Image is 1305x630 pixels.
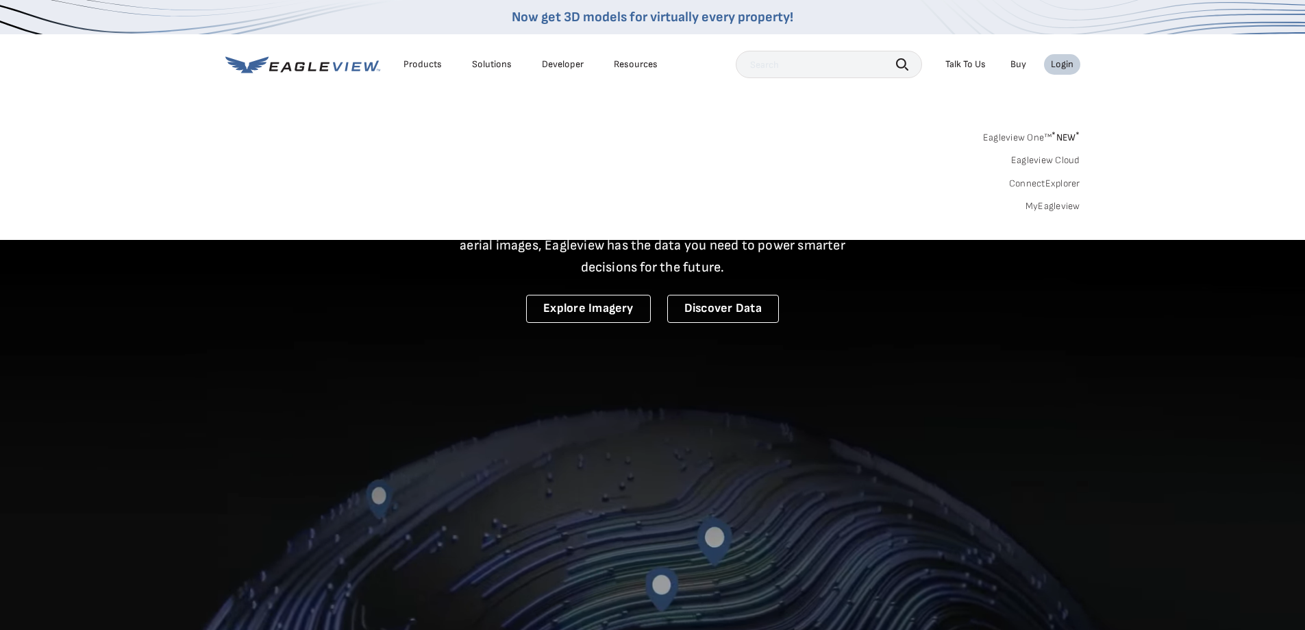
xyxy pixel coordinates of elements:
[526,295,651,323] a: Explore Imagery
[1011,154,1080,167] a: Eagleview Cloud
[945,58,986,71] div: Talk To Us
[512,9,793,25] a: Now get 3D models for virtually every property!
[542,58,584,71] a: Developer
[983,128,1080,143] a: Eagleview One™*NEW*
[443,213,862,278] p: A new era starts here. Built on more than 3.5 billion high-resolution aerial images, Eagleview ha...
[736,51,922,78] input: Search
[1052,132,1080,143] span: NEW
[1010,58,1026,71] a: Buy
[1051,58,1073,71] div: Login
[1026,200,1080,213] a: MyEagleview
[403,58,442,71] div: Products
[667,295,779,323] a: Discover Data
[614,58,658,71] div: Resources
[1009,178,1080,190] a: ConnectExplorer
[472,58,512,71] div: Solutions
